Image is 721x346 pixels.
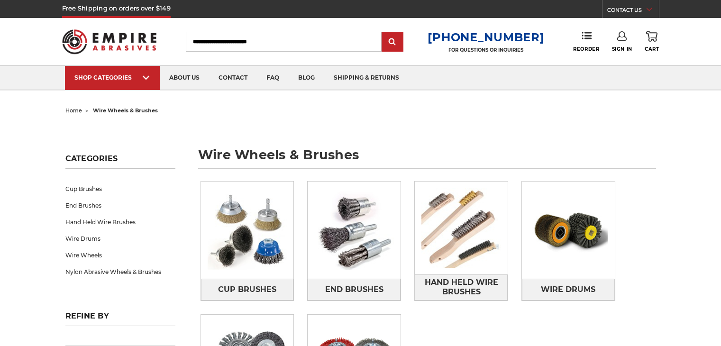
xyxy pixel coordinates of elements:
[308,279,401,300] a: End Brushes
[160,66,209,90] a: about us
[428,30,544,44] a: [PHONE_NUMBER]
[65,197,175,214] a: End Brushes
[93,107,158,114] span: wire wheels & brushes
[65,311,175,326] h5: Refine by
[645,46,659,52] span: Cart
[522,184,615,277] img: Wire Drums
[62,23,157,60] img: Empire Abrasives
[257,66,289,90] a: faq
[209,66,257,90] a: contact
[65,264,175,280] a: Nylon Abrasive Wheels & Brushes
[65,214,175,230] a: Hand Held Wire Brushes
[218,282,276,298] span: Cup Brushes
[308,184,401,277] img: End Brushes
[65,230,175,247] a: Wire Drums
[573,31,599,52] a: Reorder
[607,5,659,18] a: CONTACT US
[612,46,632,52] span: Sign In
[325,282,383,298] span: End Brushes
[428,47,544,53] p: FOR QUESTIONS OR INQUIRIES
[522,279,615,300] a: Wire Drums
[324,66,409,90] a: shipping & returns
[289,66,324,90] a: blog
[74,74,150,81] div: SHOP CATEGORIES
[198,148,656,169] h1: wire wheels & brushes
[65,181,175,197] a: Cup Brushes
[201,184,294,277] img: Cup Brushes
[415,182,508,274] img: Hand Held Wire Brushes
[645,31,659,52] a: Cart
[415,274,508,300] a: Hand Held Wire Brushes
[65,154,175,169] h5: Categories
[201,279,294,300] a: Cup Brushes
[541,282,595,298] span: Wire Drums
[65,107,82,114] a: home
[65,247,175,264] a: Wire Wheels
[573,46,599,52] span: Reorder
